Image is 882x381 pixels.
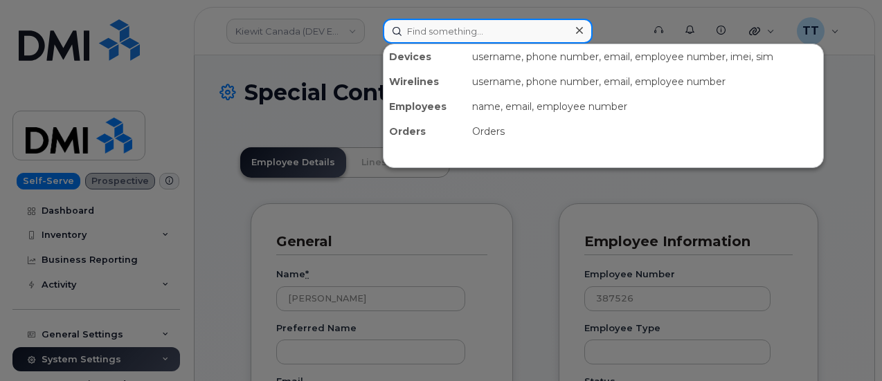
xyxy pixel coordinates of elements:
[384,44,467,69] div: Devices
[467,69,823,94] div: username, phone number, email, employee number
[467,119,823,144] div: Orders
[467,44,823,69] div: username, phone number, email, employee number, imei, sim
[384,69,467,94] div: Wirelines
[822,321,872,371] iframe: Messenger Launcher
[384,119,467,144] div: Orders
[467,94,823,119] div: name, email, employee number
[384,94,467,119] div: Employees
